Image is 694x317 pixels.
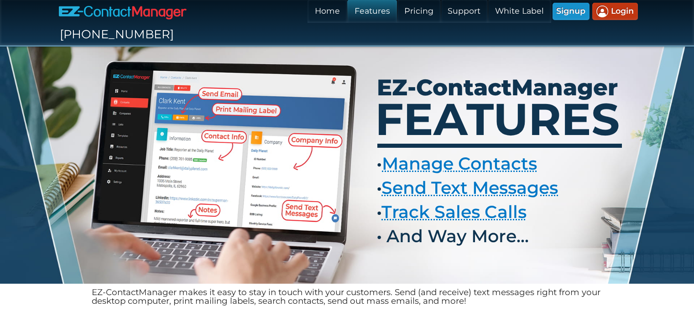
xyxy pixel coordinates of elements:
big: Features [352,99,643,141]
li: • [376,154,645,174]
p: EZ-ContactManager makes it easy to stay in touch with your customers. Send (and receive) text mes... [92,288,603,305]
li: • [376,203,645,223]
a: Manage Contacts [382,154,537,174]
a: Login [592,3,637,20]
li: • And Way More... [376,227,645,247]
a: Track Sales Calls [381,203,527,222]
a: Signup [553,3,590,20]
h1: EZ-ContactManager [352,78,643,141]
a: Send Text Messages [381,178,558,198]
img: EZ-ContactManager [59,5,187,20]
span: [PHONE_NUMBER] [60,28,174,41]
li: • [376,178,645,198]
